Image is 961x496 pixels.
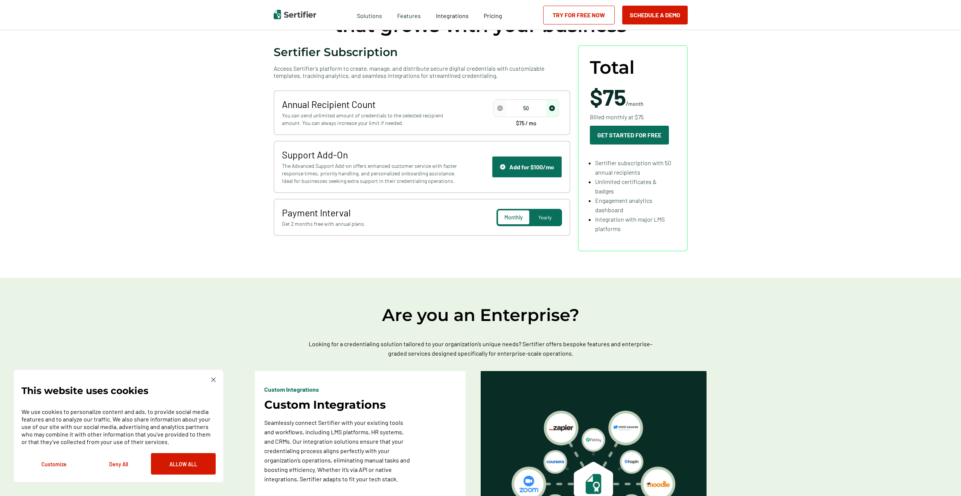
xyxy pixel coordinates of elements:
[21,387,148,394] p: This website uses cookies
[484,12,502,19] span: Pricing
[590,126,669,145] button: Get Started For Free
[264,418,413,484] p: Seamlessly connect Sertifier with your existing tools and workflows, including LMS platforms, HR ...
[500,163,554,170] div: Add for $100/mo
[546,100,558,116] span: increase number
[492,156,562,178] button: Support IconAdd for $100/mo
[590,112,644,122] span: Billed monthly at $75
[357,10,382,20] span: Solutions
[21,453,86,475] button: Customize
[622,6,688,24] button: Schedule a Demo
[274,65,570,79] span: Access Sertifier’s platform to create, manage, and distribute secure digital credentials with cus...
[590,57,635,78] span: Total
[264,385,319,394] p: Custom Integrations
[628,100,644,107] span: month
[282,112,459,127] span: You can send unlimited amount of credentials to the selected recipient amount. You can always inc...
[300,339,661,358] p: Looking for a credentialing solution tailored to your organization’s unique needs? Sertifier offe...
[86,453,151,475] button: Deny All
[255,304,707,326] h2: Are you an Enterprise?
[595,159,671,176] span: Sertifier subscription with 50 annual recipients
[282,220,459,228] span: Get 2 months free with annual plans.
[595,216,665,232] span: Integration with major LMS platforms
[211,377,216,382] img: Cookie Popup Close
[282,162,459,185] span: The Advanced Support Add-on offers enhanced customer service with faster response times, priority...
[494,100,506,116] span: decrease number
[590,83,626,110] span: $75
[436,12,469,19] span: Integrations
[595,178,656,195] span: Unlimited certificates & badges
[538,214,551,221] span: Yearly
[274,45,398,59] span: Sertifier Subscription
[500,164,506,170] img: Support Icon
[549,105,555,111] img: Increase Icon
[590,85,644,108] span: /
[595,197,652,213] span: Engagement analytics dashboard
[151,453,216,475] button: Allow All
[282,207,459,218] span: Payment Interval
[484,10,502,20] a: Pricing
[397,10,421,20] span: Features
[497,105,503,111] img: Decrease Icon
[436,10,469,20] a: Integrations
[274,10,316,19] img: Sertifier | Digital Credentialing Platform
[543,6,615,24] a: Try for Free Now
[282,99,459,110] span: Annual Recipient Count
[516,121,536,126] span: $75 / mo
[504,214,523,221] span: Monthly
[264,398,386,412] p: Custom Integrations
[282,149,459,160] span: Support Add-On
[21,408,216,446] p: We use cookies to personalize content and ads, to provide social media features and to analyze ou...
[923,460,961,496] iframe: Chat Widget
